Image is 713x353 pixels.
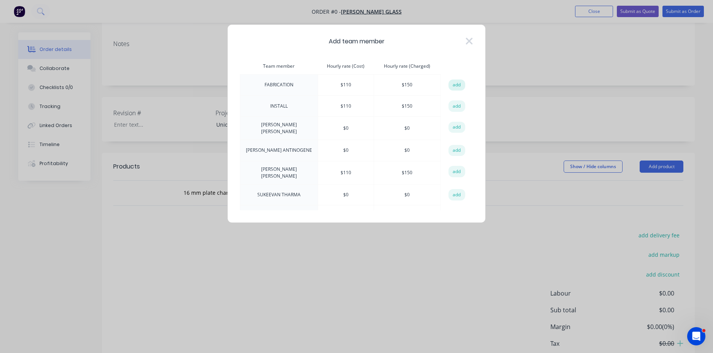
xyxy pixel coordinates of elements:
[374,161,440,184] td: $ 150
[329,37,385,46] span: Add team member
[448,80,465,91] button: add
[318,58,374,75] th: Hourly rate (Cost)
[374,117,440,140] td: $ 0
[240,95,318,117] td: INSTALL
[318,95,374,117] td: $ 110
[448,122,465,133] button: add
[240,205,318,227] td: [PERSON_NAME] Geileskey
[448,189,465,200] button: add
[374,58,440,75] th: Hourly rate (Charged)
[240,117,318,140] td: [PERSON_NAME] [PERSON_NAME]
[240,184,318,205] td: SUKEEVAN THARMA
[687,327,705,345] iframe: Intercom live chat
[240,140,318,161] td: [PERSON_NAME] ANTINOGENE
[440,58,473,75] th: action
[374,205,440,227] td: $ 0
[374,140,440,161] td: $ 0
[240,75,318,96] td: FABRICATION
[318,140,374,161] td: $ 0
[240,161,318,184] td: [PERSON_NAME] [PERSON_NAME]
[374,95,440,117] td: $ 150
[318,75,374,96] td: $ 110
[374,184,440,205] td: $ 0
[240,58,318,75] th: Team member
[448,210,465,222] button: add
[448,100,465,112] button: add
[318,184,374,205] td: $ 0
[448,145,465,156] button: add
[318,117,374,140] td: $ 0
[318,161,374,184] td: $ 110
[448,166,465,177] button: add
[318,205,374,227] td: $ 0
[374,75,440,96] td: $ 150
